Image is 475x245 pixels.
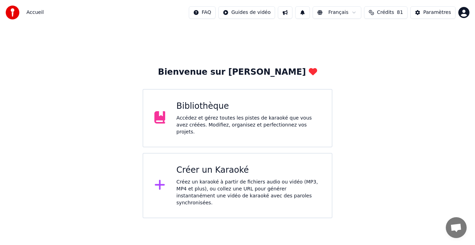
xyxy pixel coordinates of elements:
div: Bienvenue sur [PERSON_NAME] [158,67,317,78]
div: Ouvrir le chat [446,217,467,238]
nav: breadcrumb [26,9,44,16]
div: Accédez et gérez toutes les pistes de karaoké que vous avez créées. Modifiez, organisez et perfec... [176,115,321,136]
span: Accueil [26,9,44,16]
button: FAQ [189,6,216,19]
img: youka [6,6,19,19]
div: Créer un Karaoké [176,165,321,176]
span: 81 [397,9,403,16]
button: Crédits81 [364,6,408,19]
span: Crédits [377,9,394,16]
button: Guides de vidéo [218,6,275,19]
div: Paramètres [423,9,451,16]
div: Créez un karaoké à partir de fichiers audio ou vidéo (MP3, MP4 et plus), ou collez une URL pour g... [176,179,321,206]
button: Paramètres [410,6,456,19]
div: Bibliothèque [176,101,321,112]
